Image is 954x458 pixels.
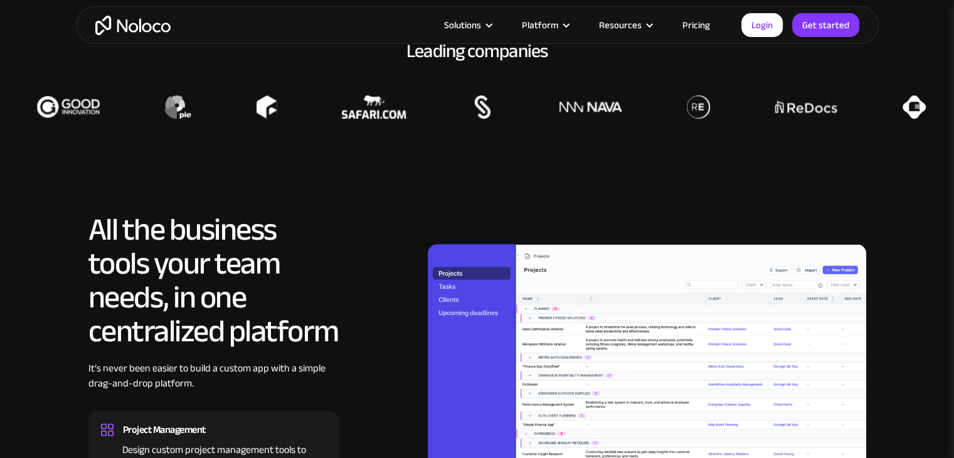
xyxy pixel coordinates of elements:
div: Solutions [444,17,481,33]
a: Get started [792,13,859,37]
div: Resources [583,17,667,33]
div: Platform [522,17,558,33]
div: Resources [599,17,642,33]
a: Pricing [667,17,726,33]
a: home [95,16,171,35]
div: Project Management [123,420,206,439]
a: Login [741,13,783,37]
h2: All the business tools your team needs, in one centralized platform [88,213,339,348]
div: Platform [506,17,583,33]
div: Solutions [428,17,506,33]
div: It’s never been easier to build a custom app with a simple drag-and-drop platform. [88,361,339,410]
